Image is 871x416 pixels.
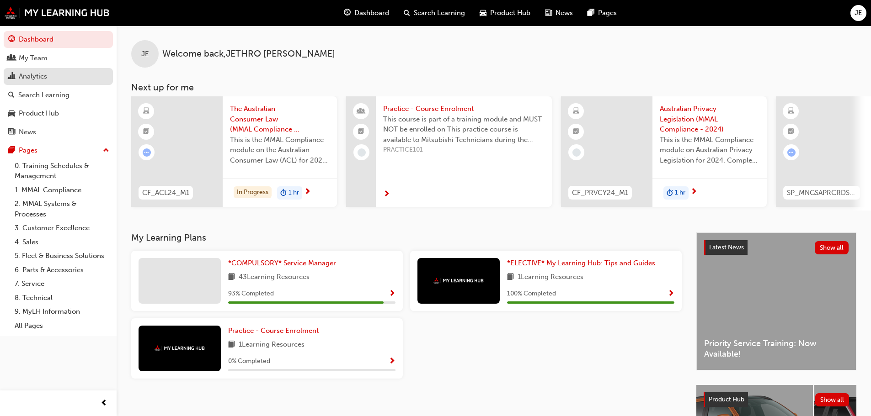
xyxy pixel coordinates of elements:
a: Dashboard [4,31,113,48]
span: 100 % Completed [507,289,556,299]
span: car-icon [8,110,15,118]
div: Product Hub [19,108,59,119]
h3: My Learning Plans [131,232,682,243]
a: 2. MMAL Systems & Processes [11,197,113,221]
a: Product HubShow all [704,392,849,407]
span: Product Hub [709,395,744,403]
span: Search Learning [414,8,465,18]
button: Pages [4,142,113,159]
span: booktick-icon [788,126,794,138]
span: guage-icon [344,7,351,19]
span: 0 % Completed [228,356,270,367]
div: Search Learning [18,90,69,100]
div: Analytics [19,71,47,82]
span: learningRecordVerb_NONE-icon [358,148,366,157]
span: CF_ACL24_M1 [142,188,189,198]
span: 93 % Completed [228,289,274,299]
span: 43 Learning Resources [239,272,310,283]
span: CF_PRVCY24_M1 [572,188,628,198]
span: next-icon [383,190,390,199]
a: Search Learning [4,87,113,104]
img: mmal [5,7,110,19]
span: JE [141,49,149,59]
a: 8. Technical [11,291,113,305]
div: My Team [19,53,48,63]
span: news-icon [545,7,552,19]
button: DashboardMy TeamAnalyticsSearch LearningProduct HubNews [4,29,113,142]
span: learningResourceType_ELEARNING-icon [143,105,150,117]
span: Practice - Course Enrolment [228,326,319,335]
img: mmal [433,278,484,284]
a: 7. Service [11,277,113,291]
span: News [556,8,573,18]
a: My Team [4,50,113,67]
a: Practice - Course Enrolment [228,326,322,336]
button: Show Progress [389,288,395,300]
a: Latest NewsShow allPriority Service Training: Now Available! [696,232,856,370]
span: *ELECTIVE* My Learning Hub: Tips and Guides [507,259,655,267]
a: CF_ACL24_M1The Australian Consumer Law (MMAL Compliance - 2024)This is the MMAL Compliance module... [131,96,337,207]
span: The Australian Consumer Law (MMAL Compliance - 2024) [230,104,330,135]
a: Product Hub [4,105,113,122]
a: 3. Customer Excellence [11,221,113,235]
span: search-icon [404,7,410,19]
span: booktick-icon [143,126,150,138]
a: All Pages [11,319,113,333]
a: 0. Training Schedules & Management [11,159,113,183]
span: up-icon [103,145,109,157]
a: 9. MyLH Information [11,305,113,319]
span: book-icon [507,272,514,283]
span: people-icon [358,105,364,117]
span: people-icon [8,54,15,63]
span: learningRecordVerb_NONE-icon [572,148,581,157]
div: In Progress [234,186,272,199]
span: Show Progress [668,290,674,298]
a: Practice - Course EnrolmentThis course is part of a training module and MUST NOT be enrolled on T... [346,96,552,207]
span: booktick-icon [358,126,364,138]
a: 1. MMAL Compliance [11,183,113,197]
a: CF_PRVCY24_M1Australian Privacy Legislation (MMAL Compliance - 2024)This is the MMAL Compliance m... [561,96,767,207]
span: car-icon [480,7,486,19]
div: News [19,127,36,137]
img: mmal [155,345,205,351]
span: book-icon [228,339,235,351]
a: news-iconNews [538,4,580,22]
span: Practice - Course Enrolment [383,104,545,114]
span: duration-icon [280,187,287,199]
button: Show Progress [389,356,395,367]
span: SP_MNGSAPRCRDS_M1 [787,188,856,198]
span: This is the MMAL Compliance module on Australian Privacy Legislation for 2024. Complete this modu... [660,135,759,166]
span: duration-icon [667,187,673,199]
a: *ELECTIVE* My Learning Hub: Tips and Guides [507,258,659,269]
span: Welcome back , JETHRO [PERSON_NAME] [162,49,335,59]
span: news-icon [8,128,15,137]
span: Latest News [709,243,744,251]
span: This is the MMAL Compliance module on the Australian Consumer Law (ACL) for 2024. Complete this m... [230,135,330,166]
span: search-icon [8,91,15,100]
span: pages-icon [588,7,594,19]
span: prev-icon [101,398,107,409]
span: Show Progress [389,358,395,366]
a: *COMPULSORY* Service Manager [228,258,340,269]
span: This course is part of a training module and MUST NOT be enrolled on This practice course is avai... [383,114,545,145]
button: Show all [815,393,850,406]
button: Show Progress [668,288,674,300]
a: 6. Parts & Accessories [11,263,113,277]
span: JE [855,8,862,18]
a: 4. Sales [11,235,113,249]
div: Pages [19,145,37,156]
span: chart-icon [8,73,15,81]
span: learningRecordVerb_ATTEMPT-icon [143,148,151,157]
a: News [4,124,113,141]
span: learningResourceType_ELEARNING-icon [573,105,579,117]
span: 1 hr [289,188,299,198]
a: pages-iconPages [580,4,624,22]
span: Dashboard [354,8,389,18]
h3: Next up for me [117,82,871,93]
span: Priority Service Training: Now Available! [704,338,849,359]
span: pages-icon [8,147,15,155]
span: 1 hr [675,188,685,198]
button: JE [850,5,866,21]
